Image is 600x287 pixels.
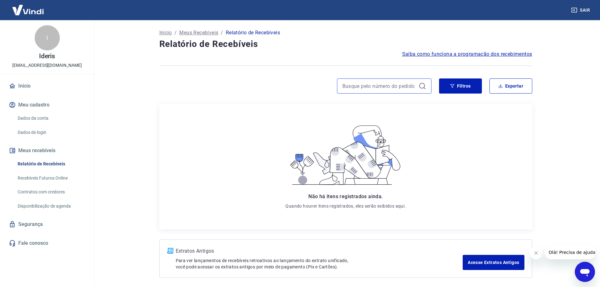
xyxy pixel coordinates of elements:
[15,200,87,213] a: Disponibilização de agenda
[174,29,177,37] p: /
[402,50,532,58] a: Saiba como funciona a programação dos recebimentos
[8,0,49,20] img: Vindi
[545,245,595,259] iframe: Mensagem da empresa
[570,4,592,16] button: Sair
[8,236,87,250] a: Fale conosco
[159,38,532,50] h4: Relatório de Recebíveis
[167,248,173,254] img: ícone
[15,172,87,185] a: Recebíveis Futuros Online
[15,112,87,125] a: Dados da conta
[221,29,223,37] p: /
[489,78,532,94] button: Exportar
[439,78,482,94] button: Filtros
[8,79,87,93] a: Início
[8,144,87,158] button: Meus recebíveis
[176,247,463,255] p: Extratos Antigos
[12,62,82,69] p: [EMAIL_ADDRESS][DOMAIN_NAME]
[308,193,383,199] span: Não há itens registrados ainda.
[226,29,280,37] p: Relatório de Recebíveis
[39,53,55,60] p: Ideris
[285,203,406,209] p: Quando houver itens registrados, eles serão exibidos aqui.
[176,257,463,270] p: Para ver lançamentos de recebíveis retroativos ao lançamento do extrato unificado, você pode aces...
[35,25,60,50] div: I
[342,81,416,91] input: Busque pelo número do pedido
[15,158,87,170] a: Relatório de Recebíveis
[463,255,524,270] a: Acesse Extratos Antigos
[8,98,87,112] button: Meu cadastro
[8,217,87,231] a: Segurança
[575,262,595,282] iframe: Botão para abrir a janela de mensagens
[15,126,87,139] a: Dados de login
[159,29,172,37] a: Início
[530,247,542,259] iframe: Fechar mensagem
[4,4,53,9] span: Olá! Precisa de ajuda?
[15,186,87,198] a: Contratos com credores
[179,29,218,37] a: Meus Recebíveis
